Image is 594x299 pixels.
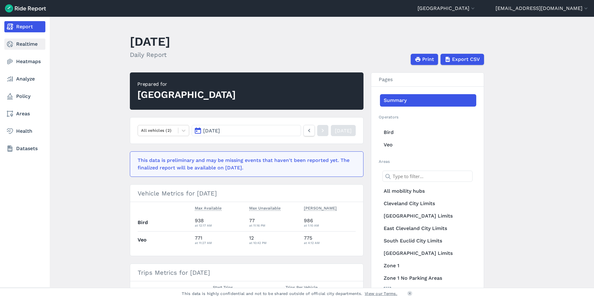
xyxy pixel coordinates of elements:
span: Trips Per Vehicle [286,284,318,290]
a: Datasets [4,143,45,154]
a: [DATE] [331,125,356,136]
div: 77 [249,217,299,228]
div: at 11:16 PM [249,223,299,228]
h2: Operators [379,114,476,120]
button: Start Trips [213,284,233,291]
div: [GEOGRAPHIC_DATA] [137,88,236,102]
div: 771 [195,234,244,246]
a: Analyze [4,73,45,85]
button: [EMAIL_ADDRESS][DOMAIN_NAME] [496,5,589,12]
div: at 4:12 AM [304,240,356,246]
th: Bird [138,214,192,231]
span: Export CSV [452,56,480,63]
div: 775 [304,234,356,246]
div: 12 [249,234,299,246]
a: Health [4,126,45,137]
input: Type to filter... [382,171,473,182]
a: Zone 1 [380,260,476,272]
button: Print [411,54,438,65]
a: Zone 1 No Parking Areas [380,272,476,284]
a: [GEOGRAPHIC_DATA] Limits [380,247,476,260]
th: Veo [138,231,192,248]
button: [PERSON_NAME] [304,205,337,212]
a: Cleveland City Limits [380,197,476,210]
a: View our Terms. [365,291,397,297]
a: Realtime [4,39,45,50]
div: This data is preliminary and may be missing events that haven't been reported yet. The finalized ... [138,157,352,172]
h1: [DATE] [130,33,170,50]
div: 986 [304,217,356,228]
div: Prepared for [137,80,236,88]
h2: Daily Report [130,50,170,59]
span: Start Trips [213,284,233,290]
a: Report [4,21,45,32]
a: All mobility hubs [380,185,476,197]
a: Policy [4,91,45,102]
button: Max Unavailable [249,205,281,212]
a: Heatmaps [4,56,45,67]
div: at 11:27 AM [195,240,244,246]
div: at 1:10 AM [304,223,356,228]
a: Bird [380,126,476,139]
a: South Euclid City Limits [380,235,476,247]
button: Export CSV [441,54,484,65]
a: Veo [380,139,476,151]
h3: Trips Metrics for [DATE] [130,264,363,281]
button: [DATE] [192,125,301,136]
span: [DATE] [203,128,220,134]
a: Cuyahoga County Boundary [380,284,476,297]
span: Print [422,56,434,63]
a: Areas [4,108,45,119]
span: Max Unavailable [249,205,281,211]
div: 938 [195,217,244,228]
h3: Vehicle Metrics for [DATE] [130,185,363,202]
span: Max Available [195,205,222,211]
h2: Areas [379,159,476,164]
img: Ride Report [5,4,46,12]
a: [GEOGRAPHIC_DATA] Limits [380,210,476,222]
a: East Cleveland City Limits [380,222,476,235]
button: [GEOGRAPHIC_DATA] [418,5,476,12]
button: Trips Per Vehicle [286,284,318,291]
button: Max Available [195,205,222,212]
div: at 12:17 AM [195,223,244,228]
span: [PERSON_NAME] [304,205,337,211]
a: Summary [380,94,476,107]
div: at 10:42 PM [249,240,299,246]
h3: Pages [371,73,484,87]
